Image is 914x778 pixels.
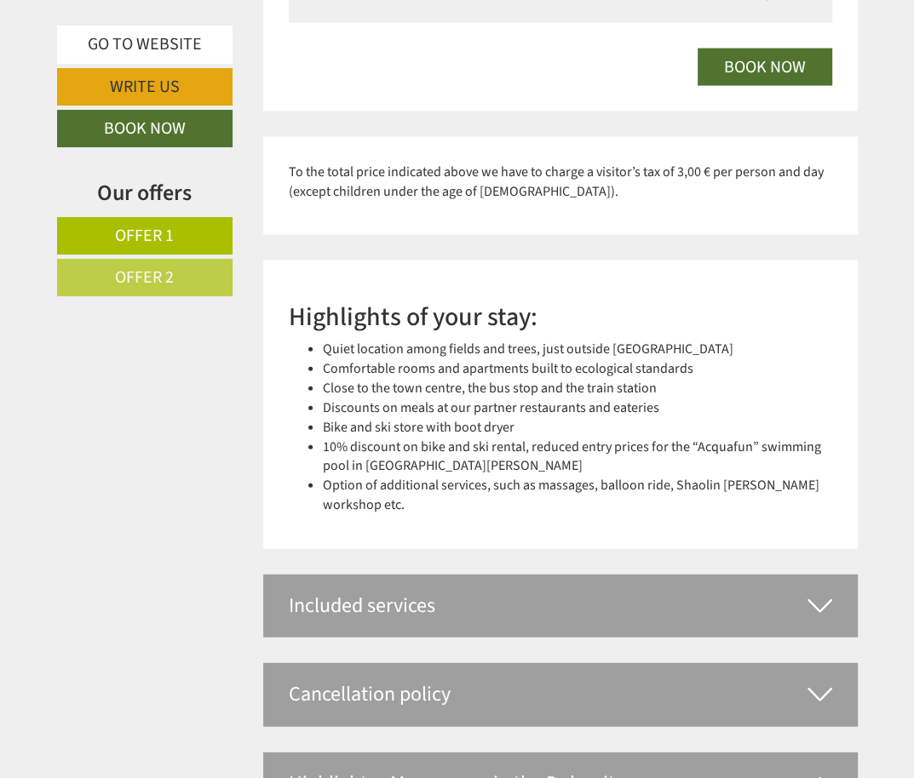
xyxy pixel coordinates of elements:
a: Book now [698,49,832,86]
li: Bike and ski store with boot dryer [323,418,832,438]
li: 10% discount on bike and ski rental, reduced entry prices for the “Acquafun” swimming pool in [GE... [323,438,832,477]
span: Offer 1 [115,224,174,248]
a: Go to website [57,26,233,64]
a: Write us [57,68,233,106]
a: Book now [57,110,233,147]
li: Quiet location among fields and trees, just outside [GEOGRAPHIC_DATA] [323,340,832,359]
h2: Highlights of your stay: [289,303,832,331]
li: Close to the town centre, the bus stop and the train station [323,379,832,398]
li: Discounts on meals at our partner restaurants and eateries [323,398,832,418]
div: Our offers [57,177,233,209]
div: Included services [263,575,858,638]
li: Option of additional services, such as massages, balloon ride, Shaolin [PERSON_NAME] workshop etc. [323,476,832,515]
li: Comfortable rooms and apartments built to ecological standards [323,359,832,379]
span: Offer 2 [115,266,174,289]
div: Cancellation policy [263,663,858,726]
p: To the total price indicated above we have to charge a visitor’s tax of 3,00 € per person and day... [289,163,832,202]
